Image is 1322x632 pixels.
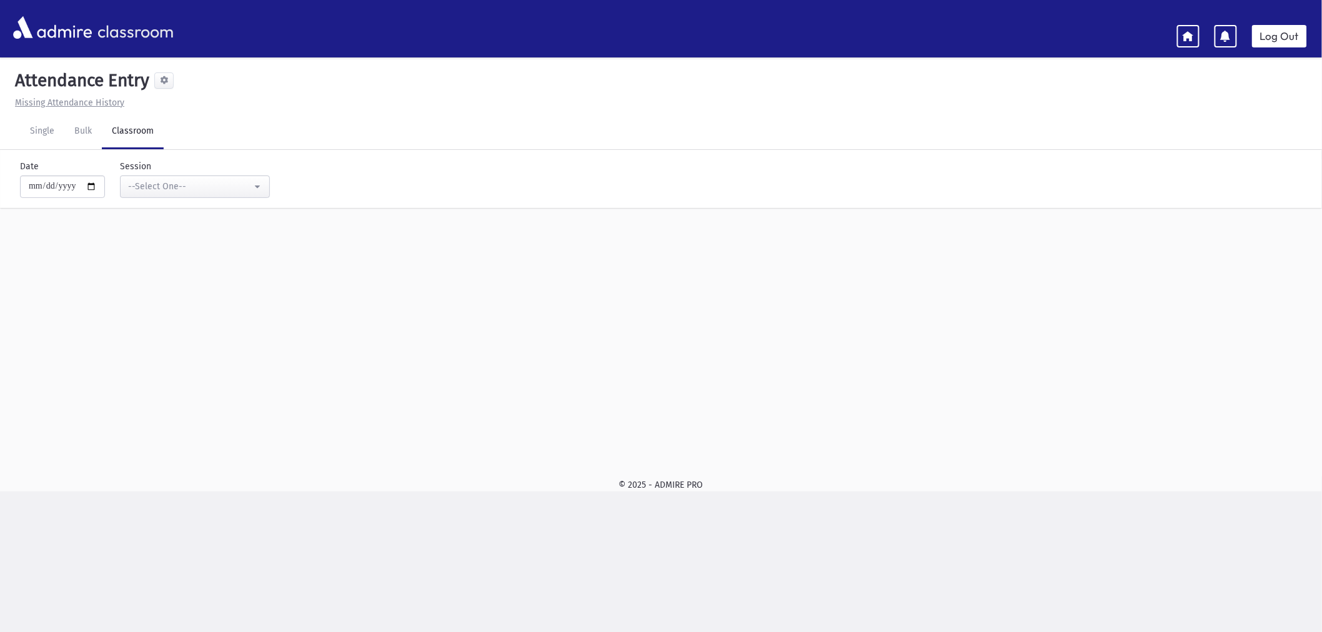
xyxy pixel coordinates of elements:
[15,97,124,108] u: Missing Attendance History
[102,114,164,149] a: Classroom
[1252,25,1307,47] a: Log Out
[120,175,270,198] button: --Select One--
[10,13,95,42] img: AdmirePro
[120,160,151,173] label: Session
[64,114,102,149] a: Bulk
[20,114,64,149] a: Single
[10,97,124,108] a: Missing Attendance History
[128,180,252,193] div: --Select One--
[95,11,174,44] span: classroom
[10,70,149,91] h5: Attendance Entry
[20,160,39,173] label: Date
[20,478,1302,491] div: © 2025 - ADMIRE PRO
